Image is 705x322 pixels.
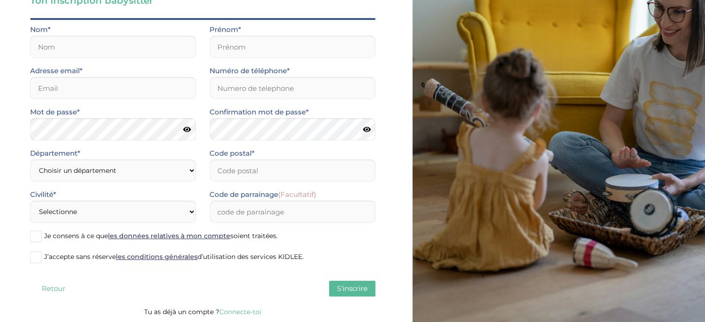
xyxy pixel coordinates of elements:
[210,77,375,99] input: Numero de telephone
[210,189,316,201] label: Code de parrainage
[210,201,375,223] input: code de parrainage
[337,284,368,293] span: S'inscrire
[30,106,80,118] label: Mot de passe*
[30,189,56,201] label: Civilité*
[278,190,316,199] span: (Facultatif)
[30,306,375,318] p: Tu as déjà un compte ?
[44,253,304,261] span: J’accepte sans réserve d’utilisation des services KIDLEE.
[30,36,196,58] input: Nom
[30,147,80,159] label: Département*
[30,65,83,77] label: Adresse email*
[108,232,230,240] a: les données relatives à mon compte
[30,77,196,99] input: Email
[116,253,197,261] a: les conditions générales
[30,281,76,297] button: Retour
[210,36,375,58] input: Prénom
[210,65,290,77] label: Numéro de téléphone*
[210,159,375,182] input: Code postal
[210,147,254,159] label: Code postal*
[44,232,278,240] span: Je consens à ce que soient traitées.
[210,106,309,118] label: Confirmation mot de passe*
[210,24,241,36] label: Prénom*
[219,308,261,316] a: Connecte-toi
[329,281,375,297] button: S'inscrire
